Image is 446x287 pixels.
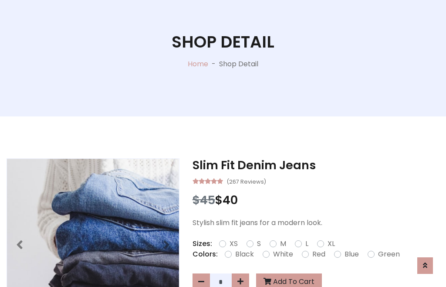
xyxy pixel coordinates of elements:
[345,249,359,260] label: Blue
[223,192,238,208] span: 40
[226,176,266,186] small: (267 Reviews)
[193,158,439,172] h3: Slim Fit Denim Jeans
[280,239,286,249] label: M
[208,59,219,69] p: -
[172,32,274,52] h1: Shop Detail
[193,249,218,260] p: Colors:
[219,59,258,69] p: Shop Detail
[193,218,439,228] p: Stylish slim fit jeans for a modern look.
[328,239,335,249] label: XL
[193,192,215,208] span: $45
[305,239,308,249] label: L
[230,239,238,249] label: XS
[235,249,254,260] label: Black
[257,239,261,249] label: S
[273,249,293,260] label: White
[312,249,325,260] label: Red
[193,193,439,207] h3: $
[193,239,212,249] p: Sizes:
[378,249,400,260] label: Green
[188,59,208,69] a: Home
